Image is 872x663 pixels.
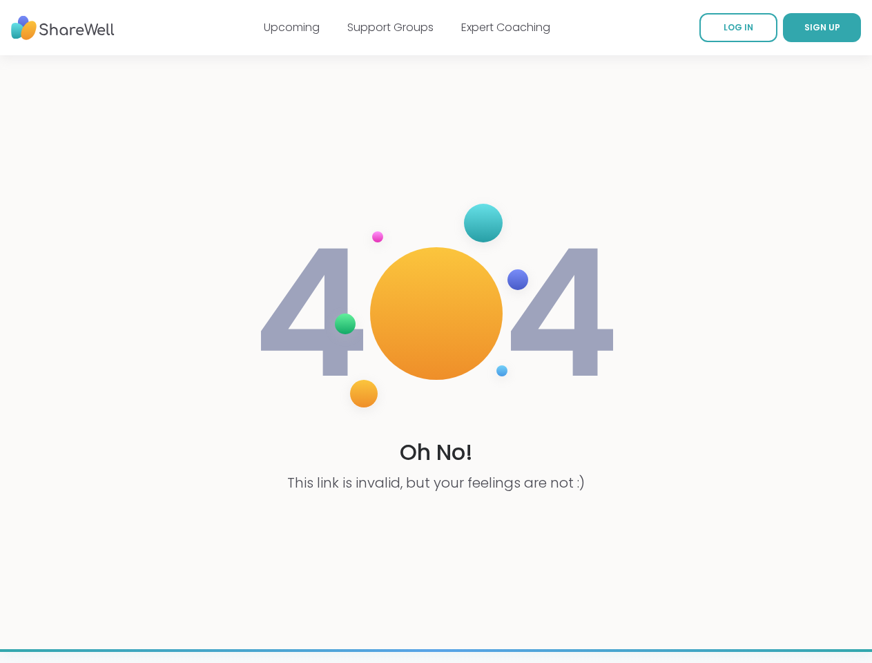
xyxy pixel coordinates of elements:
[400,437,473,468] h1: Oh No!
[783,13,861,42] a: SIGN UP
[461,19,550,35] a: Expert Coaching
[804,21,840,33] span: SIGN UP
[11,9,115,47] img: ShareWell Nav Logo
[347,19,434,35] a: Support Groups
[699,13,777,42] a: LOG IN
[264,19,320,35] a: Upcoming
[724,21,753,33] span: LOG IN
[253,190,620,437] img: 404
[287,473,585,492] p: This link is invalid, but your feelings are not :)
